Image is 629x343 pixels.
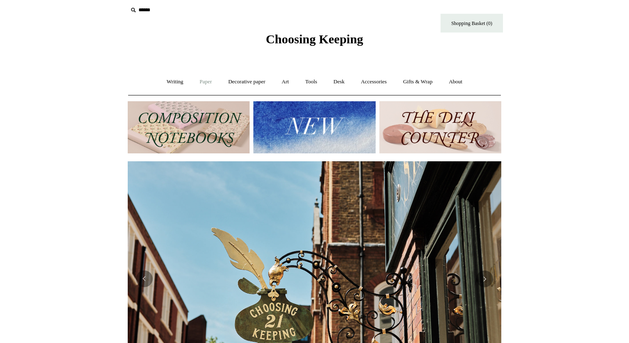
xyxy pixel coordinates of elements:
[221,71,273,93] a: Decorative paper
[354,71,394,93] a: Accessories
[379,101,501,153] img: The Deli Counter
[159,71,191,93] a: Writing
[128,101,250,153] img: 202302 Composition ledgers.jpg__PID:69722ee6-fa44-49dd-a067-31375e5d54ec
[441,71,470,93] a: About
[298,71,325,93] a: Tools
[266,32,363,46] span: Choosing Keeping
[441,14,503,33] a: Shopping Basket (0)
[266,39,363,45] a: Choosing Keeping
[253,101,375,153] img: New.jpg__PID:f73bdf93-380a-4a35-bcfe-7823039498e1
[326,71,352,93] a: Desk
[192,71,220,93] a: Paper
[396,71,440,93] a: Gifts & Wrap
[136,270,153,287] button: Previous
[274,71,296,93] a: Art
[476,270,493,287] button: Next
